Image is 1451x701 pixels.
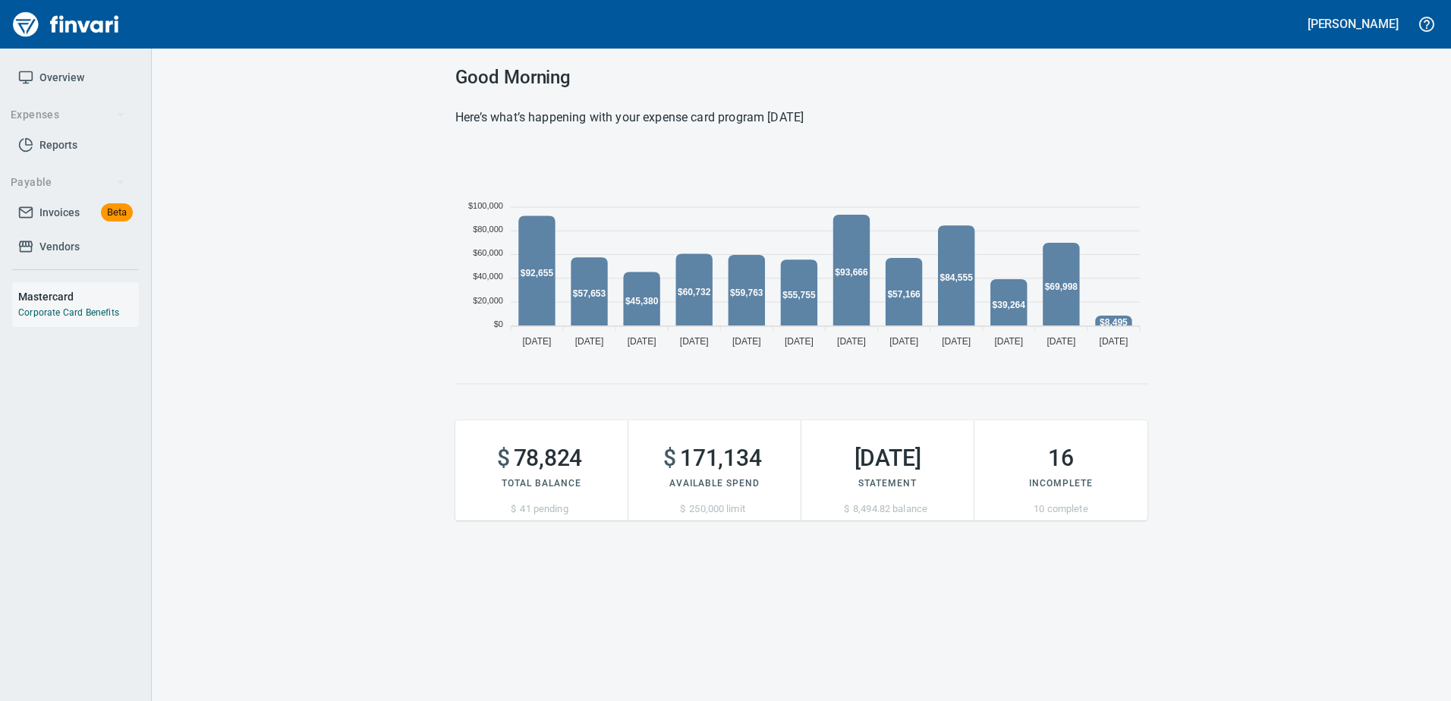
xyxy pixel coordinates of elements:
[9,6,123,42] img: Finvari
[12,128,139,162] a: Reports
[473,225,503,234] tspan: $80,000
[39,136,77,155] span: Reports
[1047,336,1075,347] tspan: [DATE]
[455,67,1147,88] h3: Good Morning
[473,296,503,305] tspan: $20,000
[628,336,656,347] tspan: [DATE]
[101,204,133,222] span: Beta
[468,201,503,210] tspan: $100,000
[889,336,918,347] tspan: [DATE]
[680,336,709,347] tspan: [DATE]
[1308,16,1399,32] h5: [PERSON_NAME]
[39,203,80,222] span: Invoices
[12,196,139,230] a: InvoicesBeta
[12,230,139,264] a: Vendors
[1304,12,1402,36] button: [PERSON_NAME]
[5,168,131,196] button: Payable
[1100,336,1128,347] tspan: [DATE]
[942,336,971,347] tspan: [DATE]
[523,336,552,347] tspan: [DATE]
[732,336,761,347] tspan: [DATE]
[18,307,119,318] a: Corporate Card Benefits
[994,336,1023,347] tspan: [DATE]
[575,336,604,347] tspan: [DATE]
[18,288,139,305] h6: Mastercard
[11,173,125,192] span: Payable
[494,319,503,328] tspan: $0
[11,105,125,124] span: Expenses
[39,237,80,256] span: Vendors
[837,336,866,347] tspan: [DATE]
[785,336,814,347] tspan: [DATE]
[12,61,139,95] a: Overview
[455,107,1147,128] h6: Here’s what’s happening with your expense card program [DATE]
[473,272,503,281] tspan: $40,000
[5,101,131,129] button: Expenses
[39,68,84,87] span: Overview
[473,248,503,257] tspan: $60,000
